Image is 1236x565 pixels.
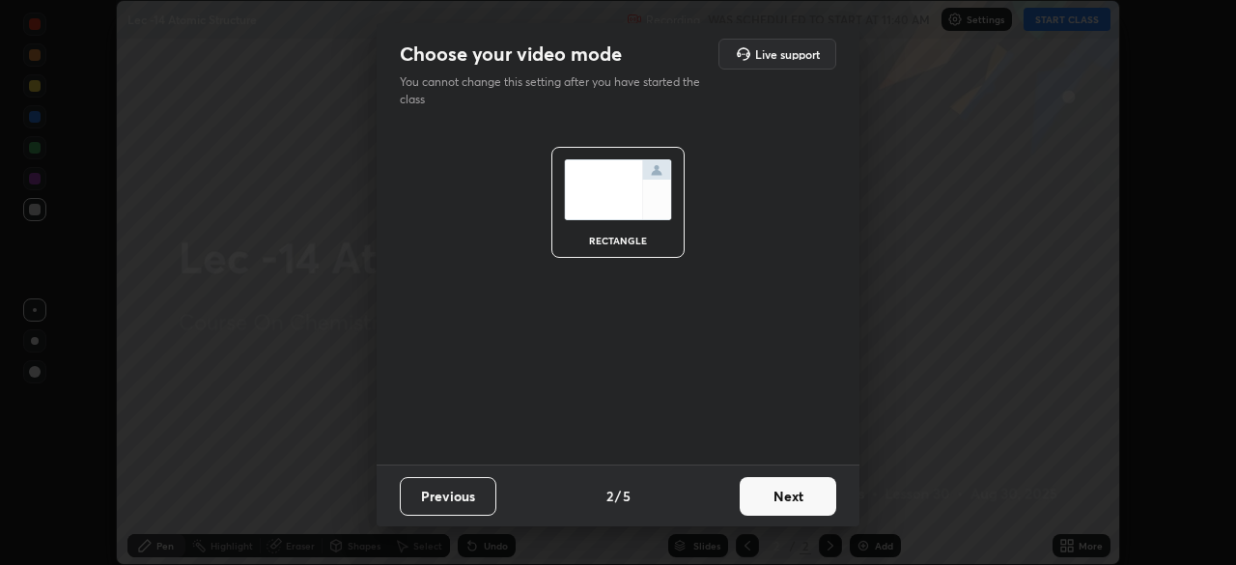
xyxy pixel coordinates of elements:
[400,42,622,67] h2: Choose your video mode
[623,486,631,506] h4: 5
[400,477,496,516] button: Previous
[564,159,672,220] img: normalScreenIcon.ae25ed63.svg
[615,486,621,506] h4: /
[400,73,713,108] p: You cannot change this setting after you have started the class
[606,486,613,506] h4: 2
[755,48,820,60] h5: Live support
[579,236,657,245] div: rectangle
[740,477,836,516] button: Next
